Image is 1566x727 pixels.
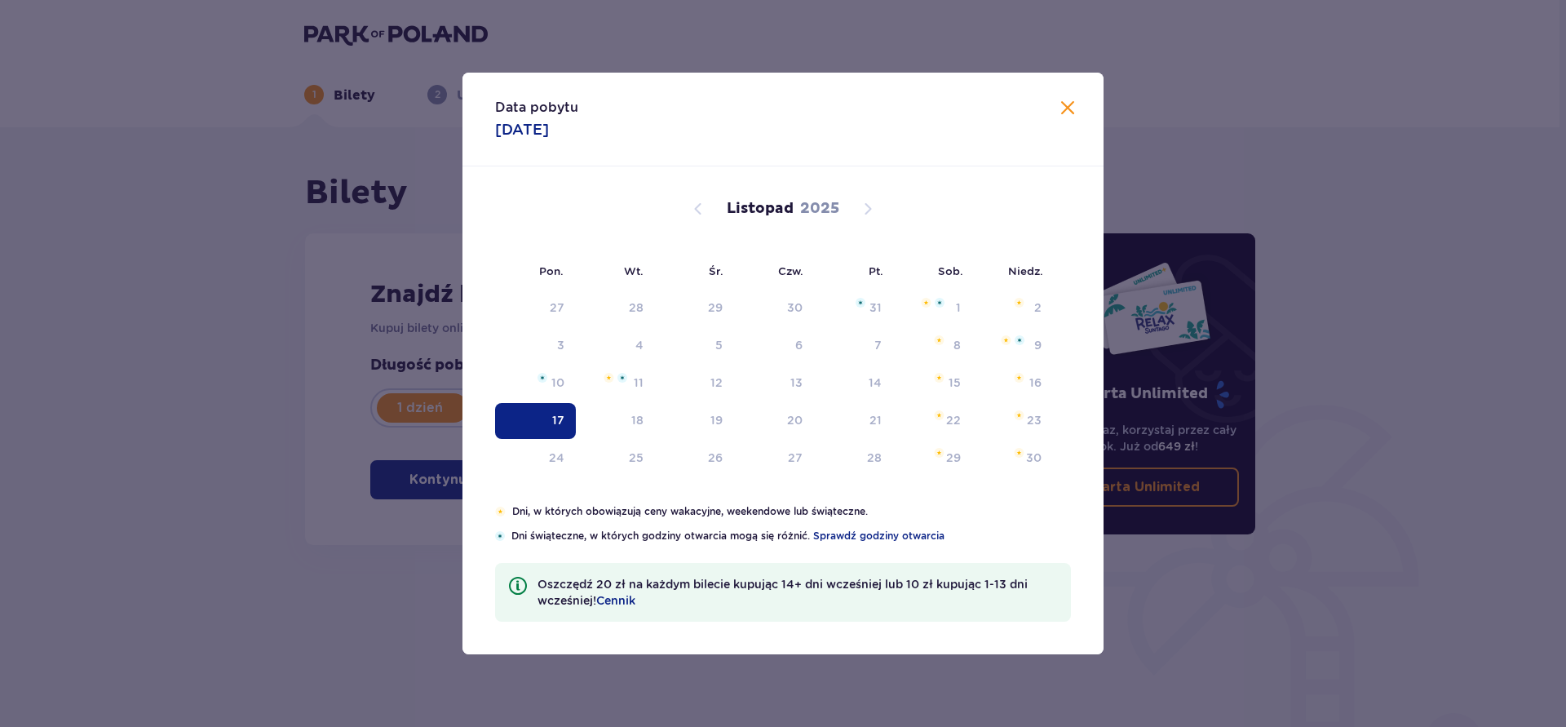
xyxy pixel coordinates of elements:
[655,403,734,439] td: środa, 19 listopada 2025
[629,299,644,316] div: 28
[893,328,972,364] td: sobota, 8 listopada 2025
[956,299,961,316] div: 1
[576,290,655,326] td: wtorek, 28 października 2025
[938,264,963,277] small: Sob.
[629,450,644,466] div: 25
[631,412,644,428] div: 18
[655,441,734,477] td: środa, 26 listopada 2025
[552,412,564,428] div: 17
[869,264,883,277] small: Pt.
[949,375,961,391] div: 15
[634,375,644,391] div: 11
[539,264,564,277] small: Pon.
[795,337,803,353] div: 6
[953,337,961,353] div: 8
[576,403,655,439] td: wtorek, 18 listopada 2025
[495,441,576,477] td: poniedziałek, 24 listopada 2025
[814,290,893,326] td: piątek, 31 października 2025
[1008,264,1043,277] small: Niedz.
[550,299,564,316] div: 27
[893,290,972,326] td: sobota, 1 listopada 2025
[813,529,944,543] a: Sprawdź godziny otwarcia
[511,529,1071,543] p: Dni świąteczne, w których godziny otwarcia mogą się różnić.
[734,441,815,477] td: czwartek, 27 listopada 2025
[495,403,576,439] td: Selected. poniedziałek, 17 listopada 2025
[710,375,723,391] div: 12
[790,375,803,391] div: 13
[869,412,882,428] div: 21
[972,328,1053,364] td: niedziela, 9 listopada 2025
[710,412,723,428] div: 19
[867,450,882,466] div: 28
[787,299,803,316] div: 30
[715,337,723,353] div: 5
[787,412,803,428] div: 20
[788,450,803,466] div: 27
[814,403,893,439] td: piątek, 21 listopada 2025
[734,366,815,401] td: czwartek, 13 listopada 2025
[655,366,734,401] td: środa, 12 listopada 2025
[972,403,1053,439] td: niedziela, 23 listopada 2025
[893,441,972,477] td: sobota, 29 listopada 2025
[655,328,734,364] td: środa, 5 listopada 2025
[495,366,576,401] td: poniedziałek, 10 listopada 2025
[893,403,972,439] td: sobota, 22 listopada 2025
[708,450,723,466] div: 26
[512,504,1071,519] p: Dni, w których obowiązują ceny wakacyjne, weekendowe lub świąteczne.
[709,264,723,277] small: Śr.
[814,441,893,477] td: piątek, 28 listopada 2025
[814,328,893,364] td: piątek, 7 listopada 2025
[462,166,1104,504] div: Calendar
[495,290,576,326] td: poniedziałek, 27 października 2025
[576,366,655,401] td: wtorek, 11 listopada 2025
[874,337,882,353] div: 7
[869,375,882,391] div: 14
[495,328,576,364] td: poniedziałek, 3 listopada 2025
[576,441,655,477] td: wtorek, 25 listopada 2025
[734,328,815,364] td: czwartek, 6 listopada 2025
[893,366,972,401] td: sobota, 15 listopada 2025
[734,290,815,326] td: czwartek, 30 października 2025
[972,290,1053,326] td: niedziela, 2 listopada 2025
[551,375,564,391] div: 10
[778,264,803,277] small: Czw.
[576,328,655,364] td: wtorek, 4 listopada 2025
[946,450,961,466] div: 29
[869,299,882,316] div: 31
[972,366,1053,401] td: niedziela, 16 listopada 2025
[635,337,644,353] div: 4
[655,290,734,326] td: środa, 29 października 2025
[946,412,961,428] div: 22
[624,264,644,277] small: Wt.
[708,299,723,316] div: 29
[972,441,1053,477] td: niedziela, 30 listopada 2025
[557,337,564,353] div: 3
[549,450,564,466] div: 24
[734,403,815,439] td: czwartek, 20 listopada 2025
[814,366,893,401] td: piątek, 14 listopada 2025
